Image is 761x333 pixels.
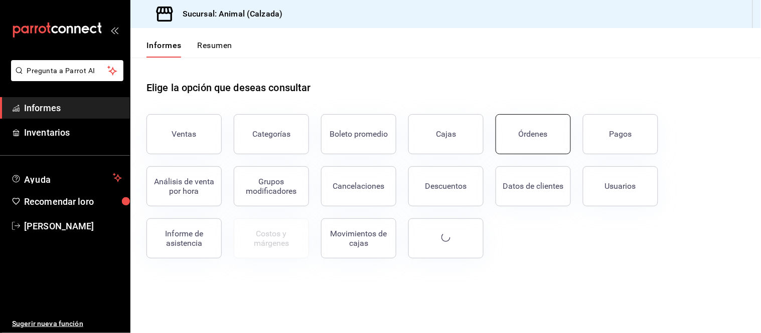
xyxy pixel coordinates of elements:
[12,319,83,327] font: Sugerir nueva función
[154,177,214,196] font: Análisis de venta por hora
[165,229,203,248] font: Informe de asistencia
[321,114,396,154] button: Boleto promedio
[146,40,232,58] div: pestañas de navegación
[425,181,467,191] font: Descuentos
[408,166,484,206] button: Descuentos
[605,181,636,191] font: Usuarios
[110,26,118,34] button: abrir_cajón_menú
[333,181,385,191] font: Cancelaciones
[146,218,222,258] button: Informe de asistencia
[321,218,396,258] button: Movimientos de cajas
[24,103,61,113] font: Informes
[496,114,571,154] button: Órdenes
[496,166,571,206] button: Datos de clientes
[146,166,222,206] button: Análisis de venta por hora
[27,67,95,75] font: Pregunta a Parrot AI
[24,174,51,185] font: Ayuda
[24,127,70,138] font: Inventarios
[234,114,309,154] button: Categorías
[146,114,222,154] button: Ventas
[519,129,548,139] font: Órdenes
[183,9,282,19] font: Sucursal: Animal (Calzada)
[11,60,123,81] button: Pregunta a Parrot AI
[321,166,396,206] button: Cancelaciones
[583,114,658,154] button: Pagos
[252,129,290,139] font: Categorías
[24,221,94,231] font: [PERSON_NAME]
[610,129,632,139] font: Pagos
[246,177,297,196] font: Grupos modificadores
[436,129,456,139] font: Cajas
[234,218,309,258] button: Contrata inventarios para ver este informe
[254,229,289,248] font: Costos y márgenes
[503,181,564,191] font: Datos de clientes
[330,129,388,139] font: Boleto promedio
[408,114,484,154] button: Cajas
[583,166,658,206] button: Usuarios
[198,41,232,50] font: Resumen
[331,229,387,248] font: Movimientos de cajas
[24,196,94,207] font: Recomendar loro
[7,73,123,83] a: Pregunta a Parrot AI
[146,82,311,94] font: Elige la opción que deseas consultar
[146,41,182,50] font: Informes
[234,166,309,206] button: Grupos modificadores
[172,129,197,139] font: Ventas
